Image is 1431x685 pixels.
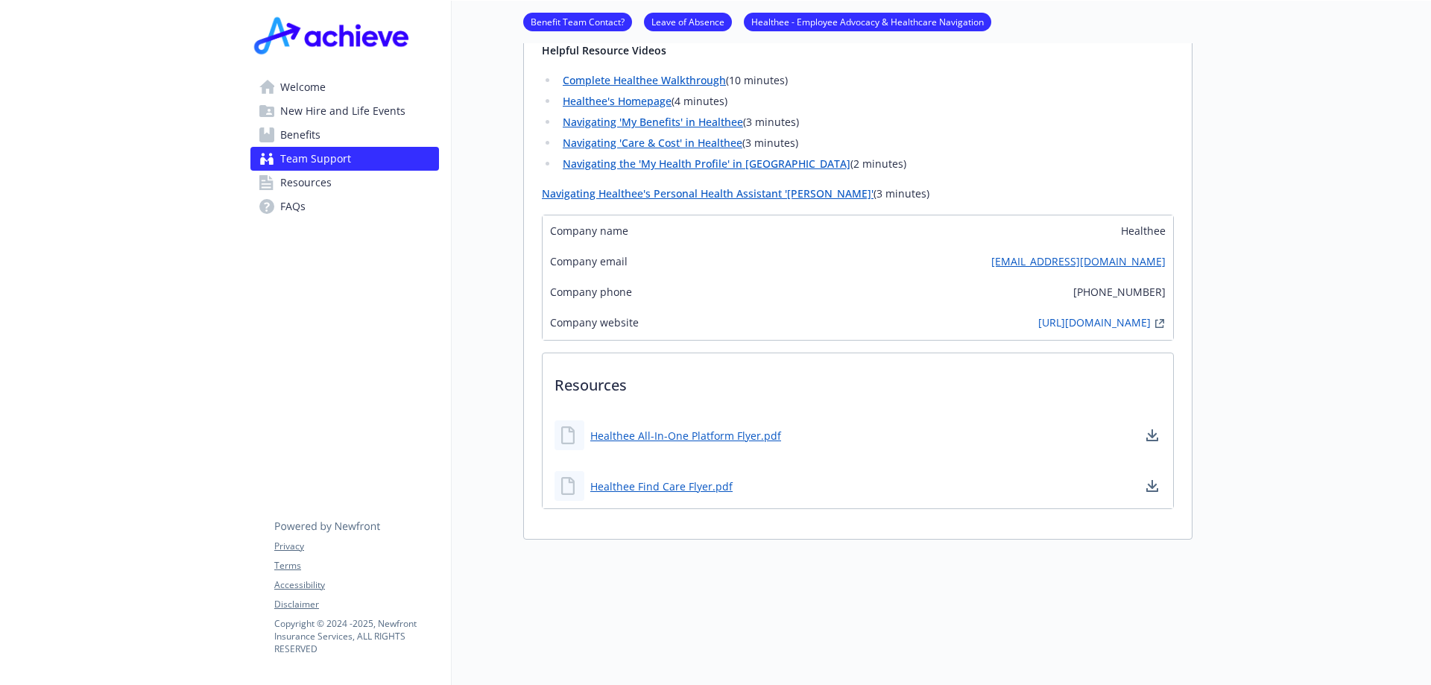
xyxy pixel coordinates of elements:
[280,99,405,123] span: New Hire and Life Events
[563,157,850,171] a: Navigating the 'My Health Profile' in [GEOGRAPHIC_DATA]
[250,171,439,195] a: Resources
[274,559,438,572] a: Terms
[550,284,632,300] span: Company phone
[280,123,320,147] span: Benefits
[523,14,632,28] a: Benefit Team Contact?
[542,186,874,201] a: Navigating Healthee's Personal Health Assistant '[PERSON_NAME]'
[1151,315,1169,332] a: external
[280,171,332,195] span: Resources
[250,99,439,123] a: New Hire and Life Events
[1038,315,1151,332] a: [URL][DOMAIN_NAME]
[590,479,733,494] a: Healthee Find Care Flyer.pdf
[563,115,743,129] a: Navigating 'My Benefits' in Healthee
[280,75,326,99] span: Welcome
[250,75,439,99] a: Welcome
[274,540,438,553] a: Privacy
[550,223,628,239] span: Company name
[543,353,1173,408] p: Resources
[644,14,732,28] a: Leave of Absence
[558,72,1174,89] li: (10 minutes)
[558,92,1174,110] li: (4 minutes)
[280,147,351,171] span: Team Support
[1143,426,1161,444] a: download document
[558,155,1174,173] li: (2 minutes)
[250,123,439,147] a: Benefits
[558,134,1174,152] li: (3 minutes)
[1121,223,1166,239] span: Healthee
[991,253,1166,269] a: [EMAIL_ADDRESS][DOMAIN_NAME]
[563,94,672,108] a: Healthee's Homepage
[274,598,438,611] a: Disclaimer
[280,195,306,218] span: FAQs
[563,136,742,150] a: Navigating 'Care & Cost' in Healthee
[250,195,439,218] a: FAQs
[542,185,1174,203] p: (3 minutes)
[550,253,628,269] span: Company email
[542,43,666,57] strong: Helpful Resource Videos
[550,315,639,332] span: Company website
[250,147,439,171] a: Team Support
[274,578,438,592] a: Accessibility
[744,14,991,28] a: Healthee - Employee Advocacy & Healthcare Navigation
[590,428,781,443] a: Healthee All-In-One Platform Flyer.pdf
[1073,284,1166,300] span: [PHONE_NUMBER]
[563,73,726,87] a: Complete Healthee Walkthrough
[558,113,1174,131] li: (3 minutes)
[274,617,438,655] p: Copyright © 2024 - 2025 , Newfront Insurance Services, ALL RIGHTS RESERVED
[1143,477,1161,495] a: download document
